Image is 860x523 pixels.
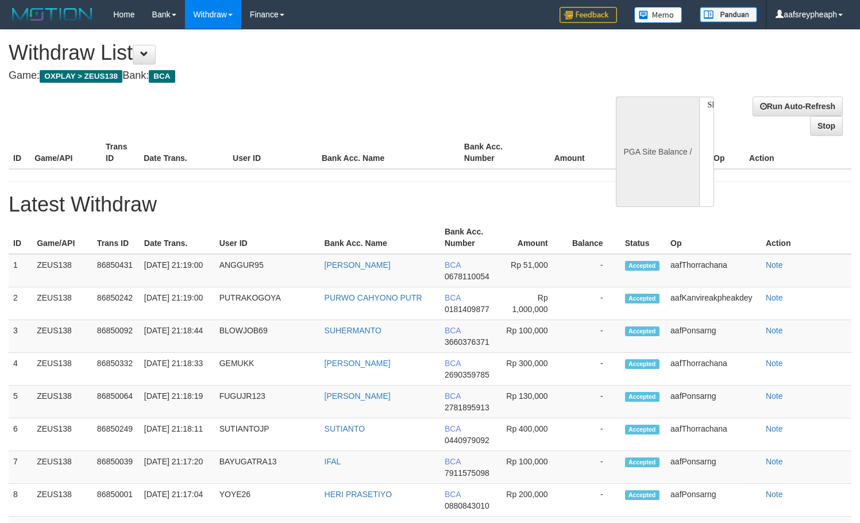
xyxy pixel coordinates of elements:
[9,254,32,287] td: 1
[92,418,140,451] td: 86850249
[228,136,317,169] th: User ID
[500,221,565,254] th: Amount
[766,391,783,401] a: Note
[32,287,92,320] td: ZEUS138
[445,490,461,499] span: BCA
[625,457,660,467] span: Accepted
[320,221,440,254] th: Bank Acc. Name
[445,424,461,433] span: BCA
[753,97,843,116] a: Run Auto-Refresh
[32,451,92,484] td: ZEUS138
[560,7,617,23] img: Feedback.jpg
[9,70,562,82] h4: Game: Bank:
[500,386,565,418] td: Rp 130,000
[325,457,341,466] a: IFAL
[500,451,565,484] td: Rp 100,000
[9,353,32,386] td: 4
[9,320,32,353] td: 3
[9,41,562,64] h1: Withdraw List
[445,457,461,466] span: BCA
[766,260,783,270] a: Note
[666,484,761,517] td: aafPonsarng
[666,254,761,287] td: aafThorrachana
[215,484,320,517] td: YOYE26
[101,136,139,169] th: Trans ID
[215,221,320,254] th: User ID
[445,305,489,314] span: 0181409877
[92,221,140,254] th: Trans ID
[445,501,489,510] span: 0880843010
[445,293,461,302] span: BCA
[325,326,381,335] a: SUHERMANTO
[625,425,660,434] span: Accepted
[325,490,392,499] a: HERI PRASETIYO
[445,403,489,412] span: 2781895913
[565,221,620,254] th: Balance
[625,490,660,500] span: Accepted
[445,468,489,478] span: 7911575098
[500,287,565,320] td: Rp 1,000,000
[139,136,228,169] th: Date Trans.
[625,392,660,402] span: Accepted
[565,484,620,517] td: -
[745,136,851,169] th: Action
[325,293,422,302] a: PURWO CAHYONO PUTR
[92,353,140,386] td: 86850332
[32,386,92,418] td: ZEUS138
[9,193,851,216] h1: Latest Withdraw
[634,7,682,23] img: Button%20Memo.svg
[766,359,783,368] a: Note
[215,254,320,287] td: ANGGUR95
[666,451,761,484] td: aafPonsarng
[30,136,101,169] th: Game/API
[215,320,320,353] td: BLOWJOB69
[565,418,620,451] td: -
[565,320,620,353] td: -
[445,436,489,445] span: 0440979092
[9,287,32,320] td: 2
[140,451,215,484] td: [DATE] 21:17:20
[565,287,620,320] td: -
[92,451,140,484] td: 86850039
[32,418,92,451] td: ZEUS138
[215,287,320,320] td: PUTRAKOGOYA
[766,293,783,302] a: Note
[500,418,565,451] td: Rp 400,000
[32,484,92,517] td: ZEUS138
[460,136,531,169] th: Bank Acc. Number
[500,484,565,517] td: Rp 200,000
[565,386,620,418] td: -
[445,391,461,401] span: BCA
[445,370,489,379] span: 2690359785
[500,254,565,287] td: Rp 51,000
[445,326,461,335] span: BCA
[325,391,391,401] a: [PERSON_NAME]
[666,287,761,320] td: aafKanvireakpheakdey
[445,337,489,347] span: 3660376371
[565,353,620,386] td: -
[9,221,32,254] th: ID
[766,457,783,466] a: Note
[666,418,761,451] td: aafThorrachana
[500,320,565,353] td: Rp 100,000
[766,490,783,499] a: Note
[666,221,761,254] th: Op
[325,359,391,368] a: [PERSON_NAME]
[766,424,783,433] a: Note
[666,353,761,386] td: aafThorrachana
[445,359,461,368] span: BCA
[766,326,783,335] a: Note
[149,70,175,83] span: BCA
[565,254,620,287] td: -
[625,294,660,303] span: Accepted
[325,424,365,433] a: SUTIANTO
[625,359,660,369] span: Accepted
[140,484,215,517] td: [DATE] 21:17:04
[140,386,215,418] td: [DATE] 21:18:19
[140,353,215,386] td: [DATE] 21:18:33
[140,221,215,254] th: Date Trans.
[9,386,32,418] td: 5
[709,136,745,169] th: Op
[602,136,668,169] th: Balance
[620,221,666,254] th: Status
